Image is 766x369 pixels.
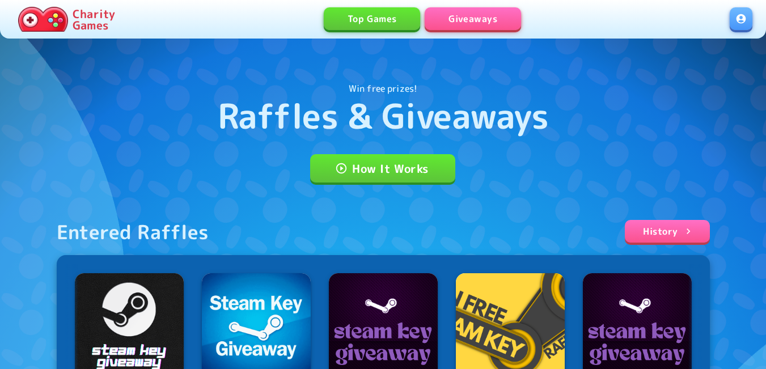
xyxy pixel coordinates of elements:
[57,220,209,244] div: Entered Raffles
[73,8,115,31] p: Charity Games
[14,5,120,34] a: Charity Games
[625,220,709,243] a: History
[425,7,521,30] a: Giveaways
[218,95,549,136] h1: Raffles & Giveaways
[18,7,68,32] img: Charity.Games
[349,82,417,95] p: Win free prizes!
[310,154,455,183] a: How It Works
[324,7,420,30] a: Top Games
